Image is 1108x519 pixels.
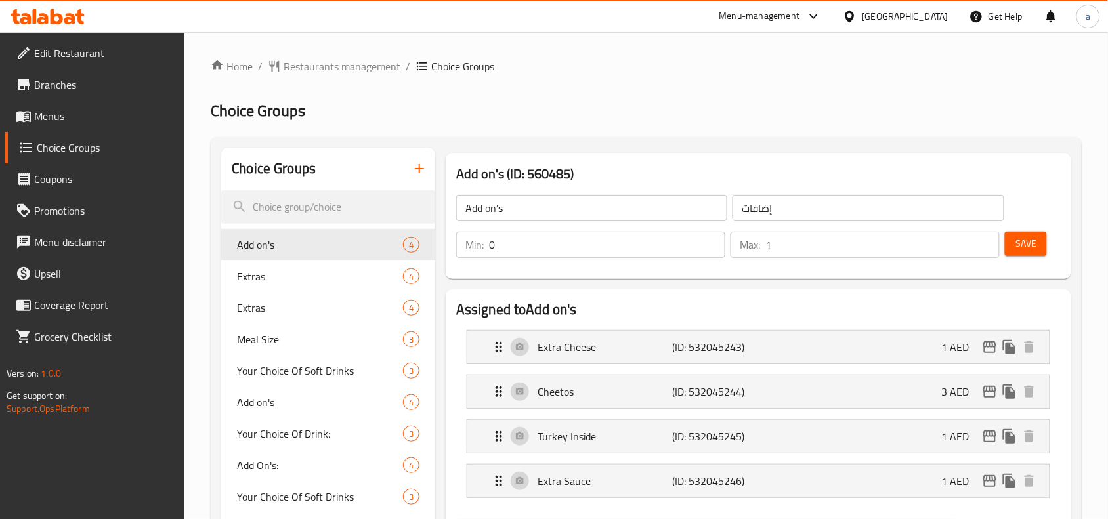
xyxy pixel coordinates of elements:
[403,489,419,505] div: Choices
[237,457,403,473] span: Add On's:
[538,428,672,444] p: Turkey Inside
[5,37,185,69] a: Edit Restaurant
[980,426,1000,446] button: edit
[211,58,253,74] a: Home
[7,400,90,417] a: Support.OpsPlatform
[404,239,419,251] span: 4
[237,300,403,316] span: Extras
[34,45,175,61] span: Edit Restaurant
[221,260,435,292] div: Extras4
[403,331,419,347] div: Choices
[672,473,762,489] p: (ID: 532045246)
[1019,382,1039,402] button: delete
[1000,426,1019,446] button: duplicate
[467,331,1050,363] div: Expand
[41,365,61,382] span: 1.0.0
[980,471,1000,491] button: edit
[980,337,1000,357] button: edit
[34,171,175,187] span: Coupons
[538,473,672,489] p: Extra Sauce
[456,414,1061,459] li: Expand
[5,226,185,258] a: Menu disclaimer
[237,394,403,410] span: Add on's
[258,58,263,74] li: /
[34,108,175,124] span: Menus
[211,96,305,125] span: Choice Groups
[237,489,403,505] span: Your Choice Of Soft Drinks
[221,229,435,260] div: Add on's4
[34,203,175,218] span: Promotions
[5,289,185,321] a: Coverage Report
[7,387,67,404] span: Get support on:
[221,449,435,481] div: Add On's:4
[404,459,419,472] span: 4
[284,58,400,74] span: Restaurants management
[403,268,419,284] div: Choices
[980,382,1000,402] button: edit
[538,384,672,400] p: Cheetos
[404,333,419,346] span: 3
[672,339,762,355] p: (ID: 532045243)
[672,384,762,400] p: (ID: 532045244)
[942,473,980,489] p: 1 AED
[7,365,39,382] span: Version:
[404,428,419,440] span: 3
[456,163,1061,184] h3: Add on's (ID: 560485)
[237,268,403,284] span: Extras
[403,300,419,316] div: Choices
[5,258,185,289] a: Upsell
[232,159,316,178] h2: Choice Groups
[465,237,484,253] p: Min:
[37,140,175,156] span: Choice Groups
[221,292,435,323] div: Extras4
[431,58,494,74] span: Choice Groups
[740,237,760,253] p: Max:
[456,300,1061,320] h2: Assigned to Add on's
[406,58,410,74] li: /
[1015,236,1036,252] span: Save
[237,426,403,442] span: Your Choice Of Drink:
[672,428,762,444] p: (ID: 532045245)
[221,323,435,355] div: Meal Size3
[404,365,419,377] span: 3
[942,339,980,355] p: 1 AED
[237,331,403,347] span: Meal Size
[221,481,435,512] div: Your Choice Of Soft Drinks3
[5,321,185,352] a: Grocery Checklist
[403,363,419,379] div: Choices
[1000,337,1019,357] button: duplicate
[5,69,185,100] a: Branches
[467,420,1050,453] div: Expand
[34,297,175,313] span: Coverage Report
[237,363,403,379] span: Your Choice Of Soft Drinks
[5,195,185,226] a: Promotions
[1005,232,1047,256] button: Save
[467,465,1050,497] div: Expand
[942,384,980,400] p: 3 AED
[456,459,1061,503] li: Expand
[5,163,185,195] a: Coupons
[1000,382,1019,402] button: duplicate
[1019,471,1039,491] button: delete
[403,237,419,253] div: Choices
[719,9,800,24] div: Menu-management
[538,339,672,355] p: Extra Cheese
[34,266,175,281] span: Upsell
[1019,337,1039,357] button: delete
[403,457,419,473] div: Choices
[942,428,980,444] p: 1 AED
[211,58,1082,74] nav: breadcrumb
[456,369,1061,414] li: Expand
[1019,426,1039,446] button: delete
[862,9,948,24] div: [GEOGRAPHIC_DATA]
[456,325,1061,369] li: Expand
[1086,9,1090,24] span: a
[268,58,400,74] a: Restaurants management
[403,394,419,410] div: Choices
[221,418,435,449] div: Your Choice Of Drink:3
[221,190,435,224] input: search
[467,375,1050,408] div: Expand
[34,329,175,344] span: Grocery Checklist
[237,237,403,253] span: Add on's
[404,491,419,503] span: 3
